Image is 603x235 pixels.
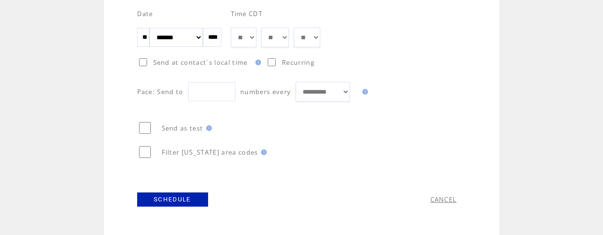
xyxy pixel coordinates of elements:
[137,9,153,18] span: Date
[231,9,263,18] span: Time CDT
[258,149,267,155] img: help.gif
[240,87,291,96] span: numbers every
[253,60,261,65] img: help.gif
[162,148,258,157] span: Filter [US_STATE] area codes
[203,125,212,131] img: help.gif
[137,192,208,207] a: SCHEDULE
[137,87,184,96] span: Pace: Send to
[359,89,368,95] img: help.gif
[430,195,457,204] a: CANCEL
[282,58,315,67] span: Recurring
[162,124,203,132] span: Send as test
[153,58,248,67] span: Send at contact`s local time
